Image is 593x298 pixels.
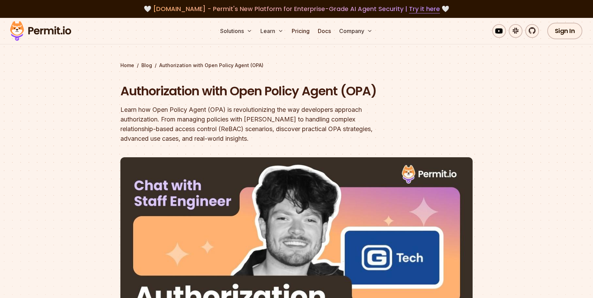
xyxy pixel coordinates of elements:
[141,62,152,69] a: Blog
[120,62,473,69] div: / /
[289,24,312,38] a: Pricing
[258,24,286,38] button: Learn
[120,62,134,69] a: Home
[17,4,576,14] div: 🤍 🤍
[336,24,375,38] button: Company
[120,105,385,143] div: Learn how Open Policy Agent (OPA) is revolutionizing the way developers approach authorization. F...
[120,83,385,100] h1: Authorization with Open Policy Agent (OPA)
[7,19,74,43] img: Permit logo
[217,24,255,38] button: Solutions
[547,23,583,39] a: Sign In
[315,24,334,38] a: Docs
[409,4,440,13] a: Try it here
[153,4,440,13] span: [DOMAIN_NAME] - Permit's New Platform for Enterprise-Grade AI Agent Security |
